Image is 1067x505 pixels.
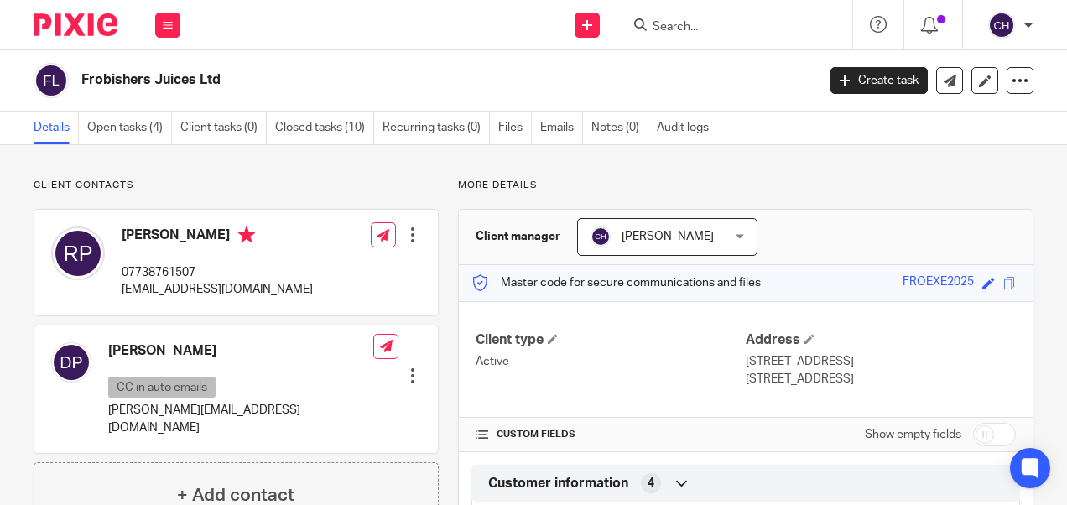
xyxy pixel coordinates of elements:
[51,342,91,383] img: svg%3E
[108,377,216,398] p: CC in auto emails
[476,331,746,349] h4: Client type
[830,67,928,94] a: Create task
[122,281,313,298] p: [EMAIL_ADDRESS][DOMAIN_NAME]
[122,264,313,281] p: 07738761507
[34,13,117,36] img: Pixie
[108,402,373,436] p: [PERSON_NAME][EMAIL_ADDRESS][DOMAIN_NAME]
[540,112,583,144] a: Emails
[81,71,660,89] h2: Frobishers Juices Ltd
[34,179,439,192] p: Client contacts
[651,20,802,35] input: Search
[87,112,172,144] a: Open tasks (4)
[746,331,1016,349] h4: Address
[591,112,648,144] a: Notes (0)
[383,112,490,144] a: Recurring tasks (0)
[591,226,611,247] img: svg%3E
[238,226,255,243] i: Primary
[34,63,69,98] img: svg%3E
[51,226,105,280] img: svg%3E
[746,353,1016,370] p: [STREET_ADDRESS]
[865,426,961,443] label: Show empty fields
[488,475,628,492] span: Customer information
[622,231,714,242] span: [PERSON_NAME]
[34,112,79,144] a: Details
[476,428,746,441] h4: CUSTOM FIELDS
[903,273,974,293] div: FROEXE2025
[498,112,532,144] a: Files
[988,12,1015,39] img: svg%3E
[476,228,560,245] h3: Client manager
[458,179,1033,192] p: More details
[657,112,717,144] a: Audit logs
[275,112,374,144] a: Closed tasks (10)
[476,353,746,370] p: Active
[648,475,654,492] span: 4
[122,226,313,247] h4: [PERSON_NAME]
[108,342,373,360] h4: [PERSON_NAME]
[180,112,267,144] a: Client tasks (0)
[471,274,761,291] p: Master code for secure communications and files
[746,371,1016,388] p: [STREET_ADDRESS]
